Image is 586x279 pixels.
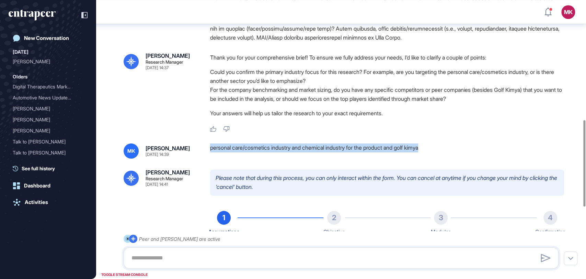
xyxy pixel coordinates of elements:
[13,92,83,103] div: Automotive News Update: Partnerships, New Services & Products, Investments & M&A, Market Updates ...
[100,270,149,279] div: TOGGLE STREAM CONSOLE
[208,227,240,236] div: Assumptions
[434,211,448,225] div: 3
[146,60,183,64] div: Research Manager
[13,92,78,103] div: Automotive News Update: P...
[543,211,557,225] div: 4
[9,10,56,21] div: entrapeer-logo
[146,176,183,181] div: Research Manager
[430,227,451,236] div: Modules
[146,146,190,151] div: [PERSON_NAME]
[13,136,78,147] div: Talk to [PERSON_NAME]
[13,136,83,147] div: Talk to Reese
[210,53,564,62] p: Thank you for your comprehensive brief! To ensure we fully address your needs, I’d like to clarif...
[24,35,69,41] div: New Conversation
[210,67,564,85] li: Could you confirm the primary industry focus for this research? For example, are you targeting th...
[146,170,190,175] div: [PERSON_NAME]
[13,81,78,92] div: Digital Therapeutics Mark...
[127,148,135,154] span: MK
[9,31,88,45] a: New Conversation
[210,85,564,103] li: For the company benchmarking and market sizing, do you have any specific competitors or peer comp...
[13,56,78,67] div: [PERSON_NAME]
[146,152,169,157] div: [DATE] 14:39
[13,158,83,169] div: Talk to Tracy
[13,165,88,172] a: See full history
[323,227,345,236] div: Objective
[24,183,50,189] div: Dashboard
[146,66,169,70] div: [DATE] 14:37
[13,103,83,114] div: Reese
[13,48,28,56] div: [DATE]
[327,211,341,225] div: 2
[210,143,564,159] div: personal care/cosmetics industry and chemical industry for the product and golf kimya
[146,182,168,186] div: [DATE] 14:41
[210,109,564,118] p: Your answers will help us tailor the research to your exact requirements.
[13,114,83,125] div: Reese
[13,103,78,114] div: [PERSON_NAME]
[13,73,27,81] div: Olders
[13,158,78,169] div: Talk to [PERSON_NAME]
[139,235,220,243] div: Peer and [PERSON_NAME] are active
[13,114,78,125] div: [PERSON_NAME]
[13,125,83,136] div: Reese
[217,211,231,225] div: 1
[13,56,83,67] div: Reese
[210,170,564,195] p: Please note that during this process, you can only interact within the form. You can cancel at an...
[146,53,190,58] div: [PERSON_NAME]
[22,165,55,172] span: See full history
[535,227,566,236] div: Confirmation
[13,125,78,136] div: [PERSON_NAME]
[13,147,83,158] div: Talk to Reese
[9,179,88,193] a: Dashboard
[9,195,88,209] a: Activities
[25,199,48,205] div: Activities
[561,5,575,19] button: MK
[13,81,83,92] div: Digital Therapeutics Market Trends and Strategies for Pharma: Global Analysis and Opportunities
[13,147,78,158] div: Talk to [PERSON_NAME]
